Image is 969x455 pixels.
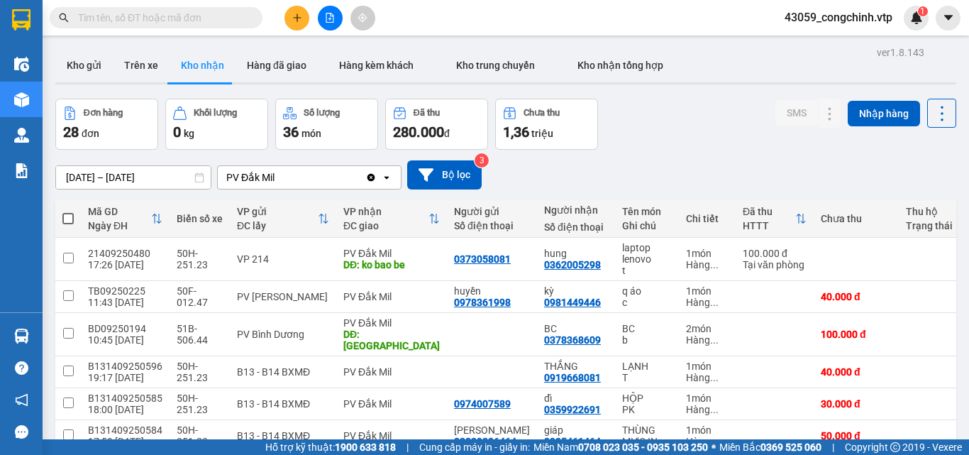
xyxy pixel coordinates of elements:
div: 50F-012.47 [177,285,223,308]
div: B13 - B14 BXMĐ [237,398,329,410]
div: BD09250194 [88,323,162,334]
div: T [622,372,672,383]
div: 0362005298 [544,259,601,270]
div: Hàng thông thường [686,334,729,346]
div: 0373058081 [454,253,511,265]
span: ... [710,297,719,308]
th: Toggle SortBy [736,200,814,238]
button: Kho gửi [55,48,113,82]
div: VP nhận [343,206,428,217]
div: 40.000 đ [821,366,892,378]
div: giáp [544,424,608,436]
div: Chi tiết [686,213,729,224]
div: Người gửi [454,206,530,217]
button: Đã thu280.000đ [385,99,488,150]
button: Chưa thu1,36 triệu [495,99,598,150]
img: icon-new-feature [910,11,923,24]
span: đ [444,128,450,139]
span: ... [710,436,719,447]
span: Hàng kèm khách [339,60,414,71]
input: Select a date range. [56,166,211,189]
div: Hàng thông thường [686,297,729,308]
div: TB09250225 [88,285,162,297]
div: B131409250584 [88,424,162,436]
div: 1 món [686,393,729,404]
div: VP gửi [237,206,318,217]
span: notification [15,393,28,407]
button: Số lượng36món [275,99,378,150]
div: Ngày ĐH [88,220,151,231]
div: 50H-251.23 [177,361,223,383]
div: 1 món [686,361,729,372]
div: PV [PERSON_NAME] [237,291,329,302]
th: Toggle SortBy [336,200,447,238]
button: caret-down [936,6,960,31]
div: 100.000 đ [743,248,807,259]
button: Kho nhận [170,48,236,82]
div: Tên món [622,206,672,217]
sup: 1 [918,6,928,16]
div: c [622,297,672,308]
div: Hàng thông thường [686,404,729,415]
div: THÙNG [622,424,672,436]
div: 0935461464 [544,436,601,447]
div: ver 1.8.143 [877,45,924,60]
div: ĐC lấy [237,220,318,231]
button: SMS [775,100,818,126]
div: B131409250596 [88,361,162,372]
div: PV Đắk Mil [343,317,440,329]
button: file-add [318,6,343,31]
span: 0 [173,124,181,141]
input: Selected PV Đắk Mil. [276,170,277,185]
div: B13 - B14 BXMĐ [237,366,329,378]
div: 11:43 [DATE] [88,297,162,308]
div: 30.000 đ [821,398,892,410]
span: 280.000 [393,124,444,141]
div: Hàng thông thường [686,259,729,270]
div: 50.000 đ [821,430,892,442]
div: BC [544,323,608,334]
div: Số điện thoại [454,220,530,231]
div: Chưa thu [821,213,892,224]
span: Miền Bắc [719,439,821,455]
img: warehouse-icon [14,92,29,107]
div: 1 món [686,248,729,259]
span: Cung cấp máy in - giấy in: [419,439,530,455]
div: HỘP [622,393,672,404]
div: hung [544,248,608,259]
div: 0974007589 [454,398,511,410]
button: Bộ lọc [407,160,482,190]
div: 10:45 [DATE] [88,334,162,346]
div: VP 214 [237,253,329,265]
span: caret-down [942,11,955,24]
span: Kho nhận tổng hợp [577,60,663,71]
img: warehouse-icon [14,128,29,143]
span: 28 [63,124,79,141]
span: question-circle [15,361,28,375]
div: 0378368609 [544,334,601,346]
span: 36 [283,124,299,141]
div: Biển số xe [177,213,223,224]
div: 1 món [686,285,729,297]
strong: 0369 525 060 [760,442,821,453]
div: 17:26 [DATE] [88,259,162,270]
div: PV Đắk Mil [226,170,275,185]
div: kỳ [544,285,608,297]
div: dĩ [544,393,608,404]
div: Trạng thái [906,220,965,231]
div: Đơn hàng [84,108,123,118]
div: 0919668081 [544,372,601,383]
span: copyright [890,442,900,452]
div: 0359922691 [544,404,601,415]
div: Hàng thông thường [686,372,729,383]
span: ⚪️ [711,444,716,450]
div: b [622,334,672,346]
div: PV Đắk Mil [343,291,440,302]
span: message [15,425,28,439]
div: Khối lượng [194,108,237,118]
span: ... [710,404,719,415]
button: Đơn hàng28đơn [55,99,158,150]
span: | [406,439,409,455]
sup: 3 [475,153,489,168]
div: LẠNH [622,361,672,372]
